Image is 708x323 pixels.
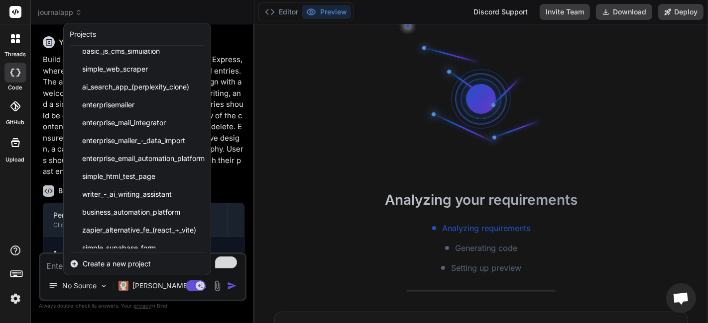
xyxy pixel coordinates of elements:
label: GitHub [6,118,24,127]
img: settings [7,290,24,307]
span: simple_web_scraper [82,64,148,74]
span: enterprisemailer [82,100,134,110]
span: simple_supabase_form [82,243,156,253]
label: Upload [6,156,25,164]
span: enterprise_mail_integrator [82,118,166,128]
div: Open chat [666,283,696,313]
span: business_automation_platform [82,207,180,217]
span: simple_html_test_page [82,171,155,181]
span: writer_-_ai_writing_assistant [82,189,172,199]
span: ai_search_app_(perplexity_clone) [82,82,189,92]
span: enterprise_mailer_-_data_import [82,136,185,146]
span: Create a new project [83,259,151,269]
label: threads [4,50,26,59]
span: basic_js_cms_simulation [82,46,160,56]
span: enterprise_email_automation_platform [82,154,205,163]
label: code [8,83,22,92]
div: Projects [70,29,96,39]
span: zapier_alternative_fe_(react_+_vite) [82,225,196,235]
